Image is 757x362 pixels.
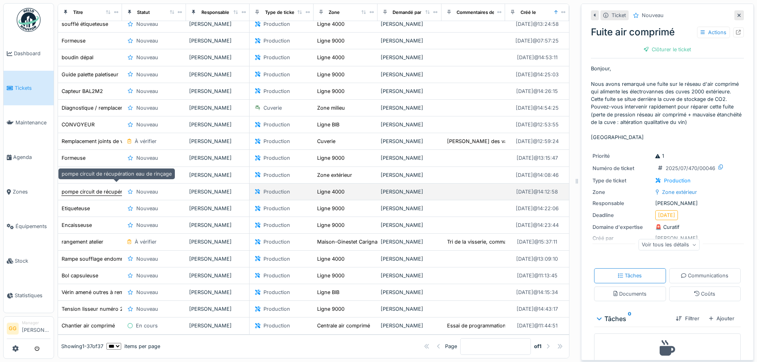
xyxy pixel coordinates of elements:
div: [DATE] @ 13:15:47 [517,154,558,162]
a: Dashboard [4,36,54,71]
div: [PERSON_NAME] [592,199,742,207]
div: Zone [592,188,652,196]
div: [PERSON_NAME] [381,104,438,112]
div: boudin dépal [62,54,93,61]
div: [PERSON_NAME] [189,121,246,128]
div: Nouveau [136,37,158,45]
p: Bonjour, Nous avons remarqué une fuite sur le réseau d'air comprimé qui alimente les électrovanne... [591,65,744,141]
div: Nouveau [136,272,158,279]
div: [PERSON_NAME] [189,305,246,313]
div: Production [263,238,290,246]
a: Zones [4,174,54,209]
div: 1 [655,152,664,160]
div: Diagnostique / remplacement pompe de relevage BIB [62,104,189,112]
div: Nouveau [136,221,158,229]
div: Tâches [597,314,670,323]
div: Guide palette paletiseur [62,71,118,78]
div: Centrale air comprimé [317,322,370,329]
div: CONVOYEUR [62,121,95,128]
div: Remplacement joints de vannes Electrodyalise [62,137,173,145]
div: Production [263,71,290,78]
div: [DATE] @ 13:09:10 [516,255,558,263]
div: Zone extérieur [662,188,697,196]
div: items per page [106,343,160,350]
div: Fuite air comprimé [591,25,744,39]
div: Ligne 9000 [317,71,345,78]
a: Stock [4,244,54,278]
a: Maintenance [4,105,54,140]
div: [DATE] @ 14:12:58 [516,188,558,196]
div: [DATE] [658,211,675,219]
div: [PERSON_NAME] [189,71,246,78]
div: Nouveau [136,205,158,212]
a: Tickets [4,71,54,105]
div: Production [263,137,290,145]
div: Nouveau [136,288,158,296]
div: Encaisseuse [62,221,92,229]
span: Statistiques [15,292,50,299]
div: En cours [136,322,158,329]
span: Stock [15,257,50,265]
div: [DATE] @ 14:53:11 [517,54,558,61]
div: [PERSON_NAME] [381,272,438,279]
a: Équipements [4,209,54,244]
div: Numéro de ticket [592,165,652,172]
div: [DATE] @ 11:13:45 [517,272,558,279]
div: Ligne 9000 [317,221,345,229]
div: pompe circuit de récupération eau de rinçage [62,188,172,196]
div: [PERSON_NAME] [189,37,246,45]
div: Zone milieu [317,104,345,112]
div: [DATE] @ 14:23:44 [516,221,559,229]
div: Nouveau [136,305,158,313]
div: Vérin amené outres à remplacer [62,288,138,296]
div: Nouveau [136,71,158,78]
div: Production [664,177,691,184]
div: [DATE] @ 15:37:11 [517,238,557,246]
div: Production [263,288,290,296]
div: [PERSON_NAME] [381,37,438,45]
div: Zone [329,9,340,15]
span: Équipements [15,223,50,230]
div: [PERSON_NAME] [189,188,246,196]
div: Statut [137,9,150,15]
a: Agenda [4,140,54,174]
div: Ticket [612,12,626,19]
div: Ajouter [706,313,738,324]
div: Ligne 4000 [317,188,345,196]
div: Titre [73,9,83,15]
div: Production [263,272,290,279]
img: Badge_color-CXgf-gQk.svg [17,8,41,32]
div: Nouveau [136,121,158,128]
div: Maison-Ginestet Carignan [317,238,381,246]
div: Nouveau [642,12,664,19]
div: Cuverie [263,104,282,112]
div: [PERSON_NAME] [381,54,438,61]
strong: of 1 [534,343,542,350]
div: [PERSON_NAME] [189,272,246,279]
div: Ligne 4000 [317,255,345,263]
div: [PERSON_NAME] [381,20,438,28]
div: Ligne 9000 [317,272,345,279]
div: Type de ticket [265,9,296,15]
div: Ligne 9000 [317,205,345,212]
div: soufflé étiqueteuse [62,20,108,28]
div: [PERSON_NAME] [381,137,438,145]
div: Ligne 4000 [317,54,345,61]
div: Bol capsuleuse [62,272,98,279]
div: Production [263,54,290,61]
div: Capteur BAL2M2 [62,87,103,95]
div: [PERSON_NAME] [189,221,246,229]
div: [DATE] @ 14:25:03 [516,71,559,78]
div: [DATE] @ 12:59:24 [516,137,559,145]
div: [PERSON_NAME] [189,104,246,112]
div: [PERSON_NAME] [381,322,438,329]
div: [PERSON_NAME] [381,188,438,196]
div: 2025/07/470/00046 [666,165,715,172]
div: À vérifier [134,137,156,145]
div: [PERSON_NAME] [189,288,246,296]
div: [DATE] @ 14:08:46 [516,171,559,179]
div: [PERSON_NAME] [381,255,438,263]
a: GG Manager[PERSON_NAME] [7,320,50,339]
div: [PERSON_NAME] [381,205,438,212]
div: Deadline [592,211,652,219]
